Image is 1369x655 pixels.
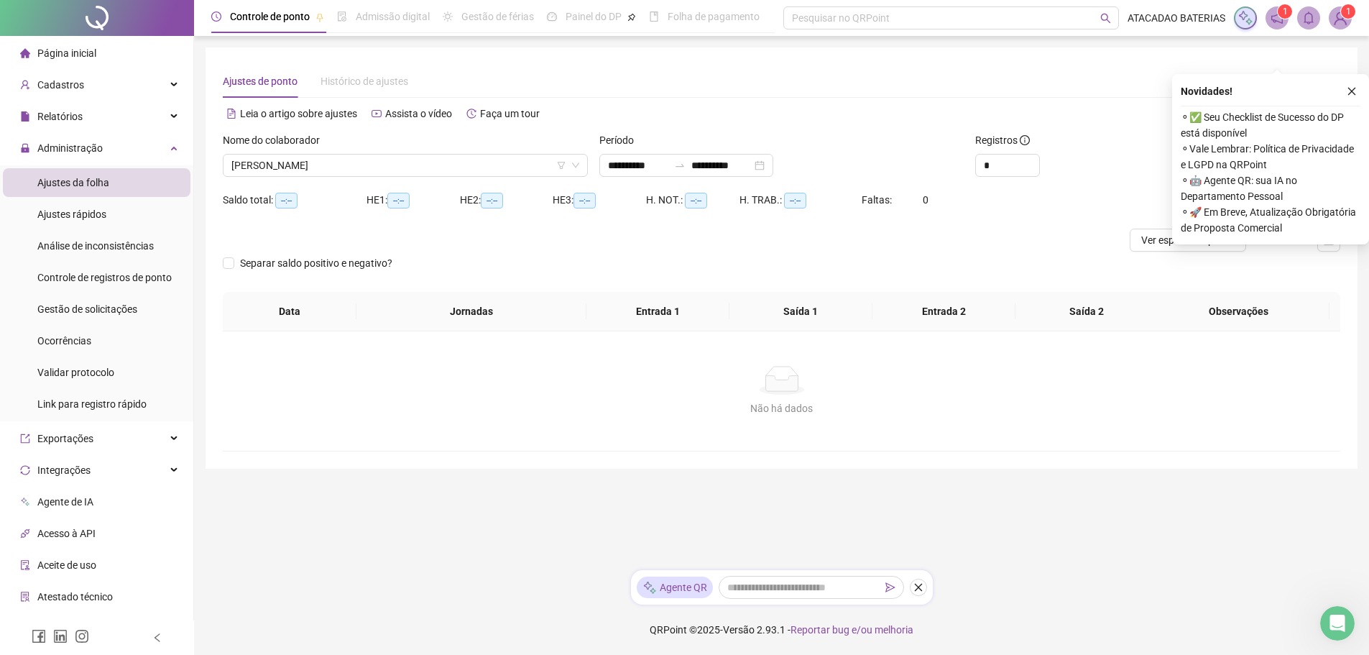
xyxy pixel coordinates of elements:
span: youtube [372,109,382,119]
span: facebook [32,629,46,643]
sup: 1 [1278,4,1292,19]
span: Administração [37,142,103,154]
span: 0 [923,194,928,206]
span: Página inicial [37,47,96,59]
span: Análise de inconsistências [37,240,154,252]
span: Leia o artigo sobre ajustes [240,108,357,119]
span: Assista o vídeo [385,108,452,119]
button: Ver espelho de ponto [1130,229,1246,252]
span: Controle de registros de ponto [37,272,172,283]
span: down [571,161,580,170]
span: filter [557,161,566,170]
span: file-done [337,12,347,22]
span: Gestão de férias [461,11,534,22]
span: user-add [20,80,30,90]
span: Ver espelho de ponto [1141,232,1235,248]
span: Ajustes da folha [37,177,109,188]
img: sparkle-icon.fc2bf0ac1784a2077858766a79e2daf3.svg [1237,10,1253,26]
div: Não há dados [240,400,1323,416]
span: book [649,12,659,22]
span: --:-- [387,193,410,209]
th: Saída 2 [1015,292,1158,331]
span: Observações [1159,303,1318,319]
div: HE 3: [553,192,646,209]
span: file [20,111,30,122]
span: left [152,633,162,643]
span: Faça um tour [480,108,540,119]
span: ⚬ Vale Lembrar: Política de Privacidade e LGPD na QRPoint [1181,141,1360,173]
img: 76675 [1329,7,1351,29]
span: Aceite de uso [37,559,96,571]
span: close [1347,86,1357,96]
span: Folha de pagamento [668,11,760,22]
span: Acesso à API [37,528,96,539]
span: Ajustes de ponto [223,75,298,87]
span: --:-- [784,193,806,209]
span: api [20,528,30,539]
span: Exportações [37,433,93,444]
div: H. TRAB.: [739,192,862,209]
th: Jornadas [356,292,586,331]
span: ⚬ 🚀 Em Breve, Atualização Obrigatória de Proposta Comercial [1181,204,1360,236]
span: ⚬ ✅ Seu Checklist de Sucesso do DP está disponível [1181,109,1360,141]
span: --:-- [573,193,596,209]
span: Painel do DP [566,11,622,22]
span: Faltas: [862,194,894,206]
span: instagram [75,629,89,643]
span: history [466,109,476,119]
span: lock [20,143,30,153]
span: search [1100,13,1111,24]
span: Admissão digital [356,11,430,22]
span: Ajustes rápidos [37,209,106,220]
span: Histórico de ajustes [321,75,408,87]
span: --:-- [275,193,298,209]
span: Relatórios [37,111,83,122]
span: pushpin [627,13,636,22]
img: sparkle-icon.fc2bf0ac1784a2077858766a79e2daf3.svg [642,580,657,595]
span: Controle de ponto [230,11,310,22]
span: bell [1302,12,1315,24]
span: sync [20,465,30,475]
th: Data [223,292,356,331]
label: Nome do colaborador [223,132,329,148]
span: Ocorrências [37,335,91,347]
div: Saldo total: [223,192,367,209]
div: Agente QR [637,577,713,598]
span: --:-- [481,193,503,209]
span: Reportar bug e/ou melhoria [790,624,913,636]
span: info-circle [1020,135,1030,145]
span: clock-circle [211,12,221,22]
sup: Atualize o seu contato no menu Meus Dados [1341,4,1355,19]
th: Entrada 2 [872,292,1015,331]
span: Versão [723,624,755,636]
span: Gestão de solicitações [37,303,137,315]
span: Validar protocolo [37,367,114,378]
th: Saída 1 [729,292,872,331]
div: HE 2: [460,192,553,209]
span: ⚬ 🤖 Agente QR: sua IA no Departamento Pessoal [1181,173,1360,204]
span: sun [443,12,453,22]
span: ATACADAO BATERIAS [1128,10,1225,26]
span: notification [1271,12,1283,24]
span: export [20,434,30,444]
span: dashboard [547,12,557,22]
footer: QRPoint © 2025 - 2.93.1 - [194,605,1369,655]
span: to [674,160,686,171]
div: HE 1: [367,192,460,209]
span: Atestado técnico [37,591,113,603]
span: Separar saldo positivo e negativo? [234,255,398,271]
span: Agente de IA [37,496,93,508]
th: Entrada 1 [586,292,729,331]
div: H. NOT.: [646,192,739,209]
span: --:-- [685,193,707,209]
span: home [20,48,30,58]
span: Novidades ! [1181,83,1232,99]
span: audit [20,560,30,570]
span: Link para registro rápido [37,398,147,410]
span: AFONSO ARANTES GONÇALVES [231,155,579,176]
iframe: Intercom live chat [1320,606,1355,641]
span: linkedin [53,629,68,643]
label: Período [599,132,643,148]
span: Cadastros [37,79,84,91]
span: 1 [1283,6,1288,17]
